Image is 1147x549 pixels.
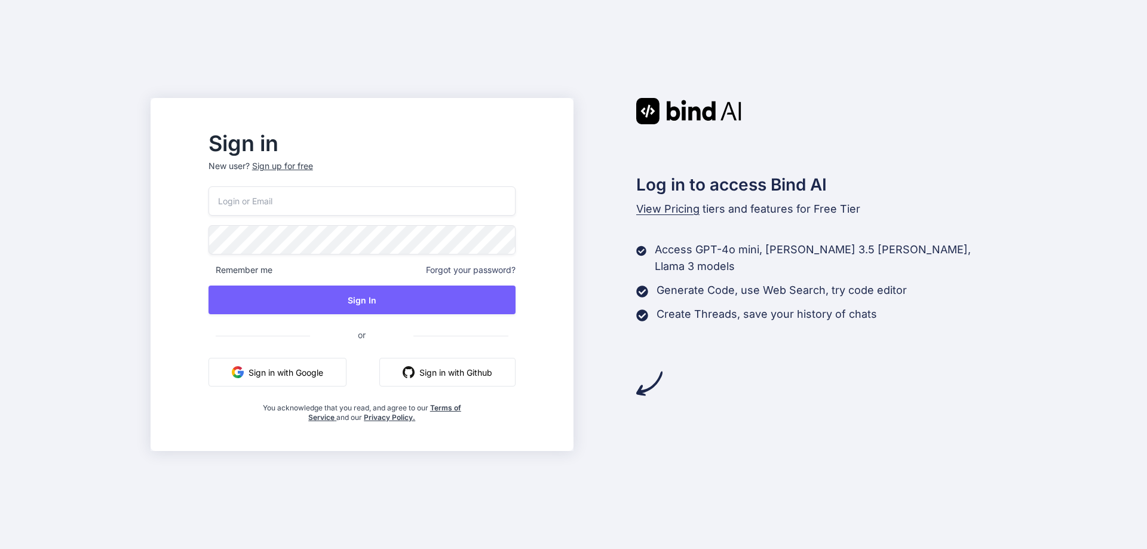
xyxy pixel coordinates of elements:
p: Create Threads, save your history of chats [657,306,877,323]
span: View Pricing [636,203,700,215]
a: Terms of Service [308,403,461,422]
button: Sign in with Github [379,358,516,387]
span: or [310,320,413,349]
p: Generate Code, use Web Search, try code editor [657,282,907,299]
img: google [232,366,244,378]
h2: Sign in [208,134,516,153]
p: New user? [208,160,516,186]
img: Bind AI logo [636,98,741,124]
span: Forgot your password? [426,264,516,276]
button: Sign In [208,286,516,314]
div: You acknowledge that you read, and agree to our and our [259,396,464,422]
h2: Log in to access Bind AI [636,172,997,197]
div: Sign up for free [252,160,313,172]
span: Remember me [208,264,272,276]
img: arrow [636,370,663,397]
input: Login or Email [208,186,516,216]
img: github [403,366,415,378]
p: Access GPT-4o mini, [PERSON_NAME] 3.5 [PERSON_NAME], Llama 3 models [655,241,996,275]
a: Privacy Policy. [364,413,415,422]
p: tiers and features for Free Tier [636,201,997,217]
button: Sign in with Google [208,358,346,387]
